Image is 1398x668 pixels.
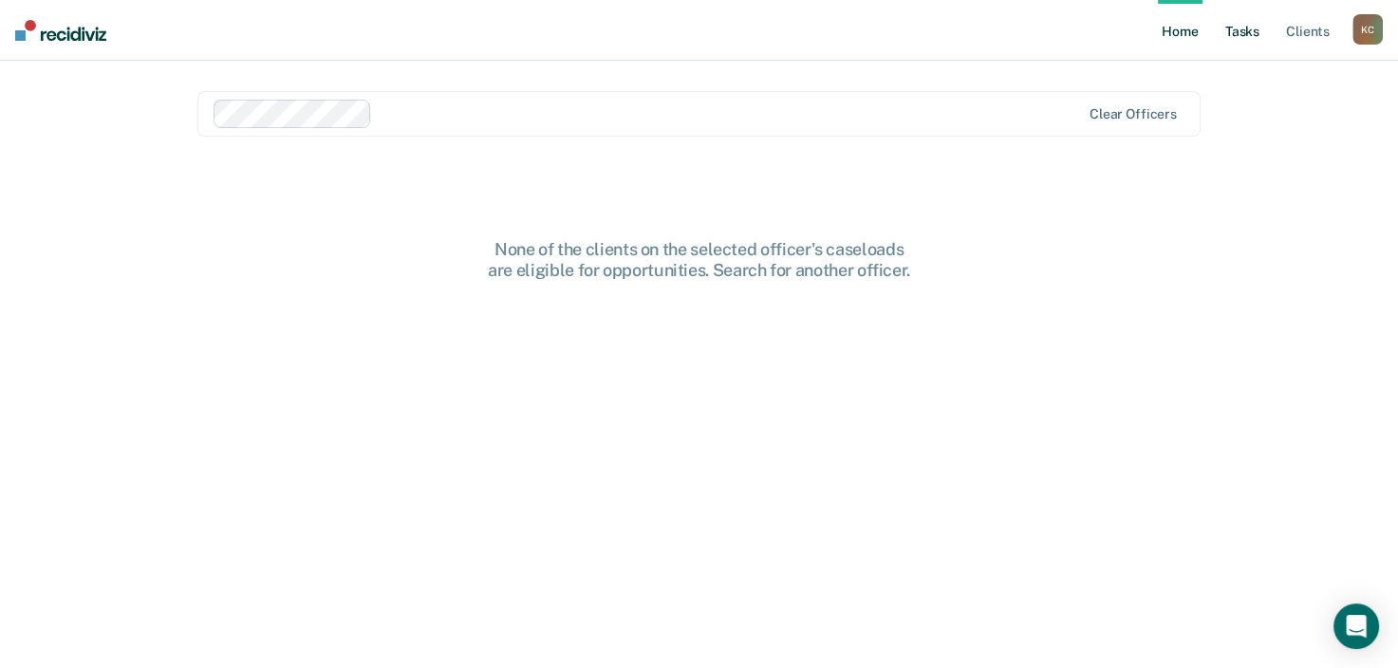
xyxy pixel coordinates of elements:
[396,239,1003,280] div: None of the clients on the selected officer's caseloads are eligible for opportunities. Search fo...
[1333,603,1379,649] div: Open Intercom Messenger
[1090,106,1177,122] div: Clear officers
[1352,14,1383,45] button: KC
[15,20,106,41] img: Recidiviz
[1352,14,1383,45] div: K C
